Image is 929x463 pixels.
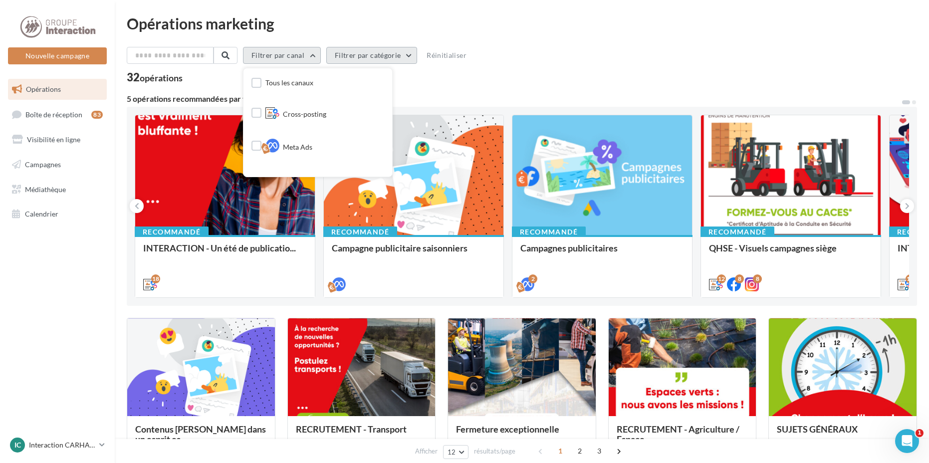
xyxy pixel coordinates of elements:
div: 8 [753,274,762,283]
span: 1 [552,443,568,459]
div: 8 [735,274,744,283]
div: 32 [127,72,183,83]
button: 12 [443,445,468,459]
span: QHSE - Visuels campagnes siège [709,242,837,253]
div: 12 [906,274,915,283]
span: RECRUTEMENT - Agriculture / Espace... [617,424,739,445]
button: Filtrer par catégorie [326,47,417,64]
div: Recommandé [700,227,774,237]
div: opérations [140,73,183,82]
div: Recommandé [512,227,586,237]
button: Nouvelle campagne [8,47,107,64]
button: Réinitialiser [423,49,470,61]
span: Campagnes publicitaires [520,242,618,253]
span: IC [14,440,21,450]
span: INTERACTION - Un été de publicatio... [143,242,296,253]
span: 12 [448,448,456,456]
span: Fermeture exceptionnelle [456,424,559,435]
span: Calendrier [25,210,58,218]
span: Tous les canaux [265,78,313,87]
p: Interaction CARHAIX [29,440,95,450]
iframe: Intercom live chat [895,429,919,453]
span: Médiathèque [25,185,66,193]
span: résultats/page [474,447,515,456]
div: 83 [91,111,103,119]
span: Contenus [PERSON_NAME] dans un esprit es... [135,424,266,445]
div: Recommandé [135,227,209,237]
span: 3 [591,443,607,459]
span: Boîte de réception [25,110,82,118]
a: Opérations [6,79,109,100]
span: SUJETS GÉNÉRAUX [777,424,858,435]
span: Afficher [415,447,438,456]
div: Opérations marketing [127,16,917,31]
a: Boîte de réception83 [6,104,109,125]
span: 1 [916,429,924,437]
a: Visibilité en ligne [6,129,109,150]
div: 18 [151,274,160,283]
div: 5 opérations recommandées par votre enseigne [127,95,901,103]
span: RECRUTEMENT - Transport [296,424,407,435]
a: Médiathèque [6,179,109,200]
span: Meta Ads [283,142,312,152]
a: Calendrier [6,204,109,225]
span: Campagnes [25,160,61,169]
span: Campagne publicitaire saisonniers [332,242,467,253]
button: Filtrer par canal [243,47,321,64]
a: Campagnes [6,154,109,175]
span: Cross-posting [283,109,326,119]
span: 2 [572,443,588,459]
div: Recommandé [323,227,397,237]
a: IC Interaction CARHAIX [8,436,107,455]
div: 2 [528,274,537,283]
span: Opérations [26,85,61,93]
span: Visibilité en ligne [27,135,80,144]
div: 12 [717,274,726,283]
